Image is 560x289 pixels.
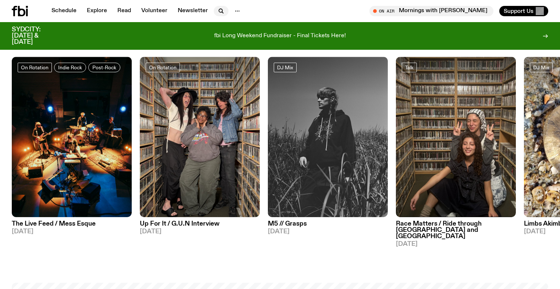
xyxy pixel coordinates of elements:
h3: Up For It / G.U.N Interview [140,221,260,227]
a: Explore [82,6,111,16]
span: DJ Mix [533,65,549,70]
a: DJ Mix [530,63,553,72]
a: Read [113,6,135,16]
span: Talk [405,65,414,70]
a: On Rotation [146,63,180,72]
span: Indie Rock [58,65,82,70]
span: DJ Mix [277,65,293,70]
a: Talk [402,63,417,72]
span: Support Us [504,8,534,14]
a: The Live Feed / Mess Esque[DATE] [12,217,132,235]
h3: M5 // Grasps [268,221,388,227]
a: Volunteer [137,6,172,16]
a: M5 // Grasps[DATE] [268,217,388,235]
h3: SYDCITY: [DATE] & [DATE] [12,27,59,45]
a: Post-Rock [88,63,120,72]
span: On Rotation [149,65,177,70]
button: On AirMornings with [PERSON_NAME] [369,6,493,16]
a: Up For It / G.U.N Interview[DATE] [140,217,260,235]
img: Sara and Malaak squatting on ground in fbi music library. Sara is making peace signs behind Malaa... [396,57,516,217]
a: Indie Rock [54,63,86,72]
a: On Rotation [18,63,52,72]
span: Post-Rock [92,65,116,70]
span: [DATE] [268,229,388,235]
button: Support Us [499,6,548,16]
p: fbi Long Weekend Fundraiser - Final Tickets Here! [214,33,346,39]
a: DJ Mix [274,63,297,72]
h3: The Live Feed / Mess Esque [12,221,132,227]
span: [DATE] [12,229,132,235]
span: [DATE] [396,241,516,247]
a: Newsletter [173,6,212,16]
span: [DATE] [140,229,260,235]
h3: Race Matters / Ride through [GEOGRAPHIC_DATA] and [GEOGRAPHIC_DATA] [396,221,516,240]
span: On Rotation [21,65,49,70]
a: Schedule [47,6,81,16]
a: Race Matters / Ride through [GEOGRAPHIC_DATA] and [GEOGRAPHIC_DATA][DATE] [396,217,516,247]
